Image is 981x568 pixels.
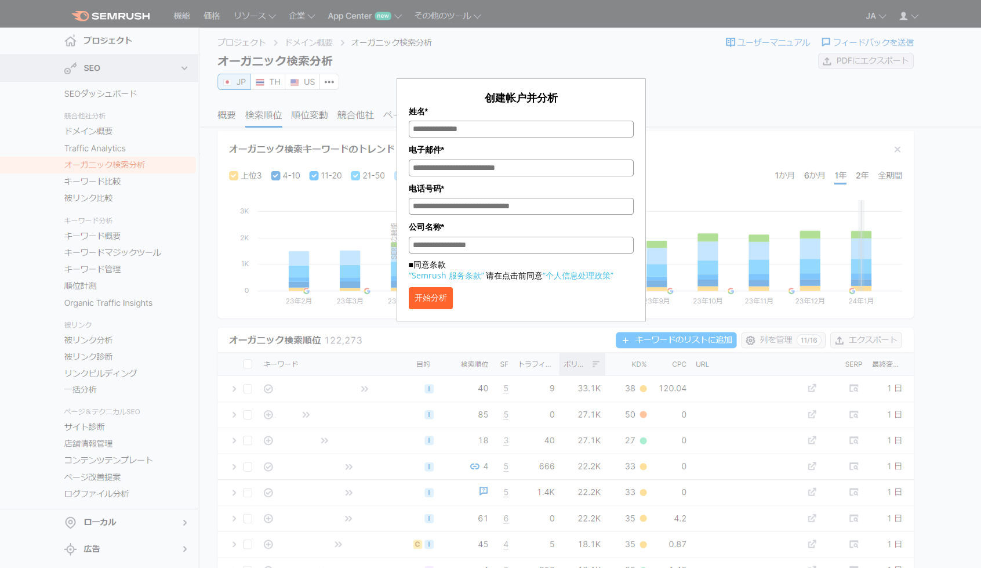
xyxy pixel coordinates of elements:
[409,287,453,309] button: 开始分析
[409,259,446,270] font: ■同意条款
[415,293,447,302] font: 开始分析
[485,91,558,104] font: 创建帐户并分析
[409,184,444,193] font: 电话号码*
[409,222,444,231] font: 公司名称*
[486,270,543,281] font: 请在点击前同意
[409,270,484,281] a: “Semrush 服务条款”
[409,145,444,154] font: 电子邮件*
[543,270,613,281] a: “个人信息处理政策”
